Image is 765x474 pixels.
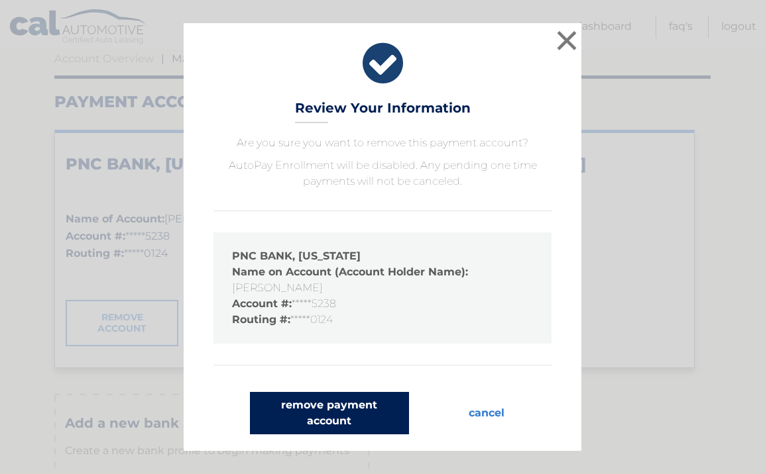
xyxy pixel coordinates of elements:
[554,27,580,54] button: ×
[232,265,468,278] strong: Name on Account (Account Holder Name):
[295,100,471,123] h3: Review Your Information
[232,264,533,296] li: [PERSON_NAME]
[213,135,552,151] p: Are you sure you want to remove this payment account?
[458,392,515,434] button: cancel
[232,297,292,310] strong: Account #:
[250,392,409,434] button: remove payment account
[213,158,552,189] p: AutoPay Enrollment will be disabled. Any pending one time payments will not be canceled.
[232,250,361,262] strong: PNC BANK, [US_STATE]
[232,313,290,326] strong: Routing #:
